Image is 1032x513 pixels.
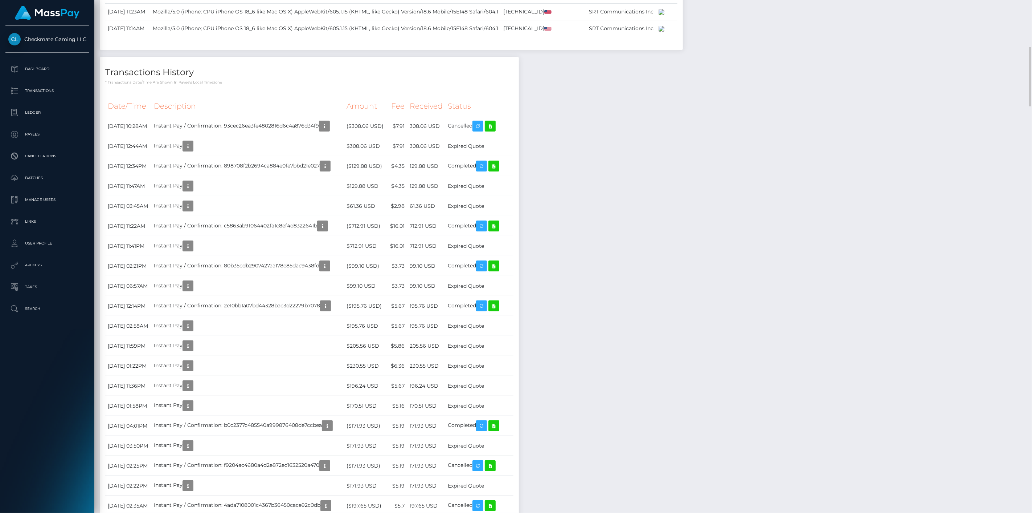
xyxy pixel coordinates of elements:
[105,196,151,216] td: [DATE] 03:45AM
[151,296,344,316] td: Instant Pay / Confirmation: 2e10bb1a07bd44328bac3d22279b7078
[151,416,344,436] td: Instant Pay / Confirmation: b0c2377c485540a999876408de7ccbea
[344,176,386,196] td: $129.88 USD
[8,151,86,162] p: Cancellations
[105,216,151,236] td: [DATE] 11:22AM
[445,196,513,216] td: Expired Quote
[105,66,513,79] h4: Transactions History
[15,6,79,20] img: MassPay Logo
[659,9,664,15] img: 200x100
[8,194,86,205] p: Manage Users
[407,256,445,276] td: 99.10 USD
[105,116,151,136] td: [DATE] 10:28AM
[445,356,513,376] td: Expired Quote
[386,256,407,276] td: $3.73
[445,376,513,396] td: Expired Quote
[386,476,407,496] td: $5.19
[8,238,86,249] p: User Profile
[586,20,656,37] td: SRT Communications Inc
[105,176,151,196] td: [DATE] 11:47AM
[151,376,344,396] td: Instant Pay
[386,236,407,256] td: $16.01
[151,136,344,156] td: Instant Pay
[8,64,86,74] p: Dashboard
[586,3,656,20] td: SRT Communications Inc
[407,156,445,176] td: 129.88 USD
[105,136,151,156] td: [DATE] 12:44AM
[407,436,445,456] td: 171.93 USD
[344,276,386,296] td: $99.10 USD
[344,436,386,456] td: $171.93 USD
[344,116,386,136] td: ($308.06 USD)
[386,156,407,176] td: $4.35
[386,136,407,156] td: $7.91
[5,147,89,165] a: Cancellations
[5,60,89,78] a: Dashboard
[386,216,407,236] td: $16.01
[8,173,86,183] p: Batches
[445,396,513,416] td: Expired Quote
[445,96,513,116] th: Status
[105,80,513,85] p: * Transactions date/time are shown in payee's local timezone
[445,336,513,356] td: Expired Quote
[445,416,513,436] td: Completed
[445,116,513,136] td: Cancelled
[105,96,151,116] th: Date/Time
[344,396,386,416] td: $170.51 USD
[344,236,386,256] td: $712.91 USD
[344,376,386,396] td: $196.24 USD
[445,296,513,316] td: Completed
[5,300,89,318] a: Search
[407,416,445,436] td: 171.93 USD
[105,316,151,336] td: [DATE] 02:58AM
[386,116,407,136] td: $7.91
[386,376,407,396] td: $5.67
[407,276,445,296] td: 99.10 USD
[151,436,344,456] td: Instant Pay
[344,136,386,156] td: $308.06 USD
[344,456,386,476] td: ($171.93 USD)
[445,216,513,236] td: Completed
[105,336,151,356] td: [DATE] 11:59PM
[105,256,151,276] td: [DATE] 02:21PM
[407,356,445,376] td: 230.55 USD
[105,236,151,256] td: [DATE] 11:41PM
[8,33,21,45] img: Checkmate Gaming LLC
[386,96,407,116] th: Fee
[501,20,554,37] td: [TECHNICAL_ID]
[445,476,513,496] td: Expired Quote
[544,10,552,14] img: us.png
[344,296,386,316] td: ($195.76 USD)
[407,96,445,116] th: Received
[407,456,445,476] td: 171.93 USD
[8,85,86,96] p: Transactions
[8,260,86,271] p: API Keys
[407,136,445,156] td: 308.06 USD
[407,376,445,396] td: 196.24 USD
[151,116,344,136] td: Instant Pay / Confirmation: 93cec26ea3fe4802816d6c4a876d34f9
[5,36,89,43] span: Checkmate Gaming LLC
[150,3,501,20] td: Mozilla/5.0 (iPhone; CPU iPhone OS 18_6 like Mac OS X) AppleWebKit/605.1.15 (KHTML, like Gecko) V...
[5,104,89,122] a: Ledger
[151,456,344,476] td: Instant Pay / Confirmation: f9204ac4680a4d2e872ec1632520a470
[344,476,386,496] td: $171.93 USD
[344,156,386,176] td: ($129.88 USD)
[151,236,344,256] td: Instant Pay
[151,476,344,496] td: Instant Pay
[151,196,344,216] td: Instant Pay
[8,216,86,227] p: Links
[659,26,664,32] img: 200x100
[386,416,407,436] td: $5.19
[445,176,513,196] td: Expired Quote
[344,96,386,116] th: Amount
[386,196,407,216] td: $2.98
[344,356,386,376] td: $230.55 USD
[445,236,513,256] td: Expired Quote
[105,356,151,376] td: [DATE] 01:22PM
[344,256,386,276] td: ($99.10 USD)
[105,396,151,416] td: [DATE] 01:58PM
[445,136,513,156] td: Expired Quote
[344,196,386,216] td: $61.36 USD
[445,256,513,276] td: Completed
[344,216,386,236] td: ($712.91 USD)
[105,376,151,396] td: [DATE] 11:36PM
